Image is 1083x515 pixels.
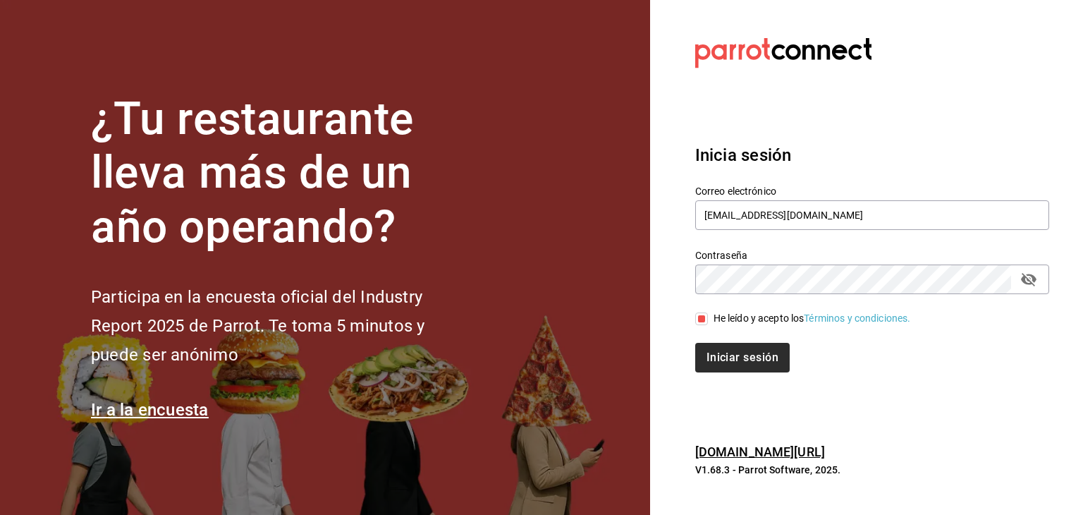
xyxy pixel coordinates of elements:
label: Correo electrónico [695,186,1049,195]
h2: Participa en la encuesta oficial del Industry Report 2025 de Parrot. Te toma 5 minutos y puede se... [91,283,472,369]
a: [DOMAIN_NAME][URL] [695,444,825,459]
h3: Inicia sesión [695,143,1049,168]
p: V1.68.3 - Parrot Software, 2025. [695,463,1049,477]
button: Iniciar sesión [695,343,790,372]
input: Ingresa tu correo electrónico [695,200,1049,230]
a: Términos y condiciones. [804,313,910,324]
button: passwordField [1017,267,1041,291]
h1: ¿Tu restaurante lleva más de un año operando? [91,92,472,255]
div: He leído y acepto los [714,311,911,326]
a: Ir a la encuesta [91,400,209,420]
label: Contraseña [695,250,1049,260]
